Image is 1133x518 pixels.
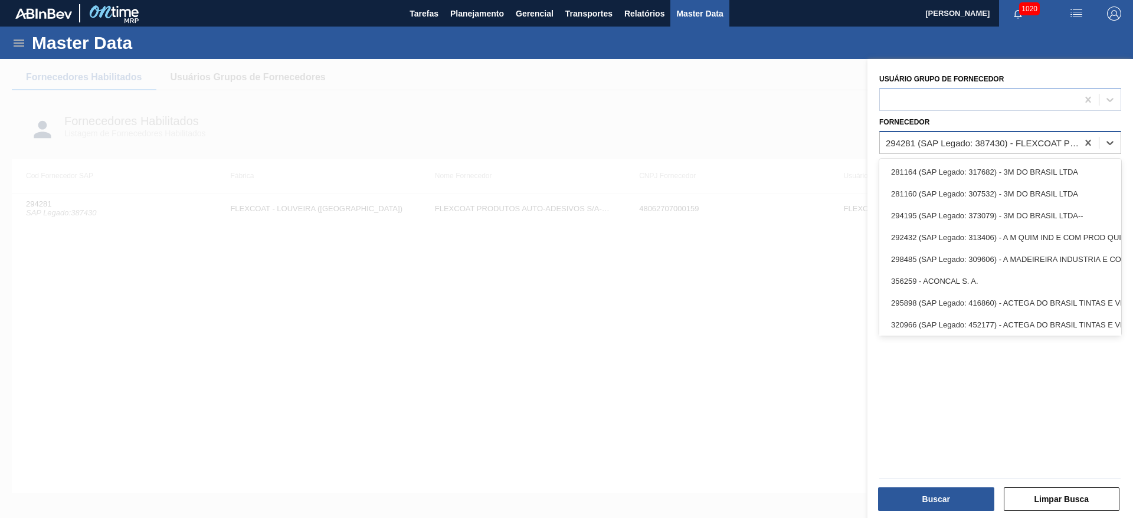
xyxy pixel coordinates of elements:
[410,6,438,21] span: Tarefas
[676,6,723,21] span: Master Data
[999,5,1037,22] button: Notificações
[879,270,1121,292] div: 356259 - ACONCAL S. A.
[516,6,554,21] span: Gerencial
[878,487,994,511] button: Buscar
[15,8,72,19] img: TNhmsLtSVTkK8tSr43FrP2fwEKptu5GPRR3wAAAABJRU5ErkJggg==
[879,248,1121,270] div: 298485 (SAP Legado: 309606) - A MADEIREIRA INDUSTRIA E COMERCIO
[879,314,1121,336] div: 320966 (SAP Legado: 452177) - ACTEGA DO BRASIL TINTAS E VERNIZES-LTDA.-
[565,6,613,21] span: Transportes
[879,161,1121,183] div: 281164 (SAP Legado: 317682) - 3M DO BRASIL LTDA
[879,205,1121,227] div: 294195 (SAP Legado: 373079) - 3M DO BRASIL LTDA--
[1019,2,1040,15] span: 1020
[886,137,1079,147] div: 294281 (SAP Legado: 387430) - FLEXCOAT PRODUTOS AUTO-ADESIVOS S/A-ADESIVOS SA-
[879,118,929,126] label: Fornecedor
[624,6,664,21] span: Relatórios
[1004,487,1120,511] button: Limpar Busca
[879,292,1121,314] div: 295898 (SAP Legado: 416860) - ACTEGA DO BRASIL TINTAS E VERNIZES
[879,183,1121,205] div: 281160 (SAP Legado: 307532) - 3M DO BRASIL LTDA
[32,36,241,50] h1: Master Data
[450,6,504,21] span: Planejamento
[879,75,1004,83] label: Usuário Grupo de Fornecedor
[1107,6,1121,21] img: Logout
[1069,6,1083,21] img: userActions
[879,227,1121,248] div: 292432 (SAP Legado: 313406) - A M QUIM IND E COM PROD QUIM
